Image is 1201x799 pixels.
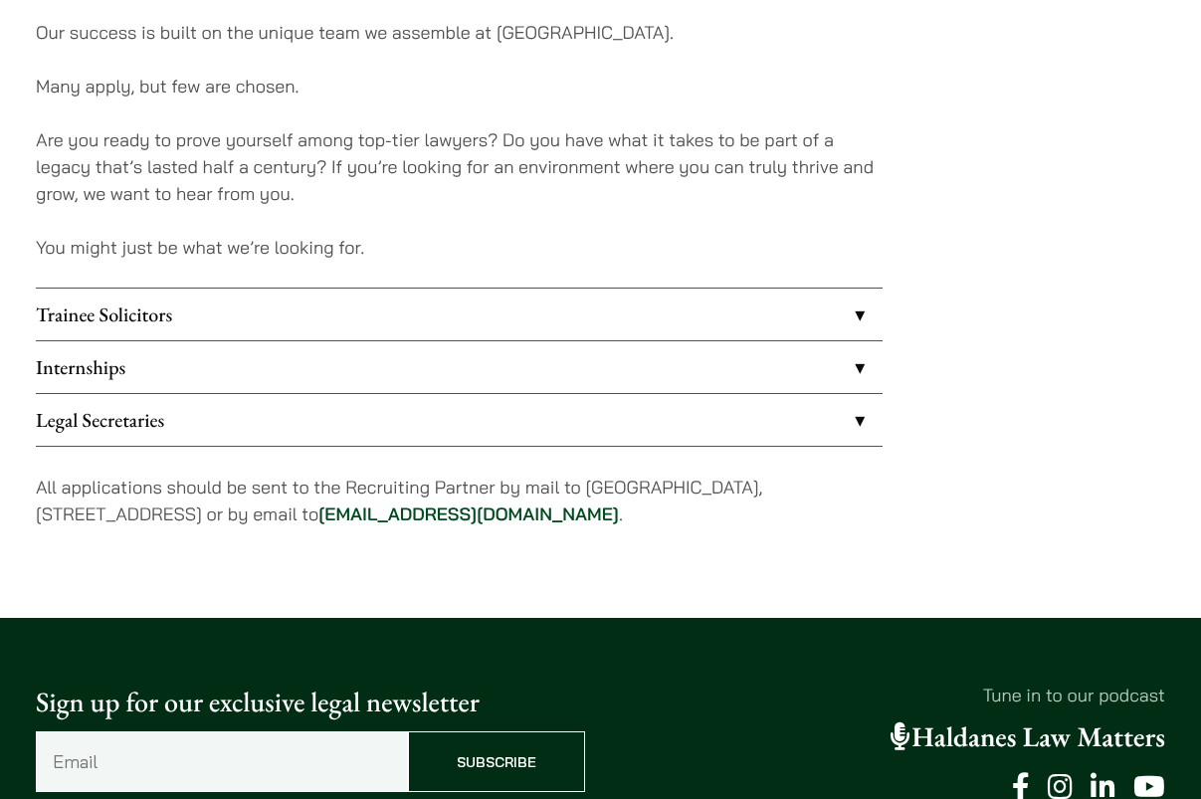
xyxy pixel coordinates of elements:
[36,394,883,446] a: Legal Secretaries
[36,126,883,207] p: Are you ready to prove yourself among top-tier lawyers? Do you have what it takes to be part of a...
[617,682,1166,708] p: Tune in to our podcast
[408,731,585,792] input: Subscribe
[318,502,619,525] a: [EMAIL_ADDRESS][DOMAIN_NAME]
[891,719,1165,755] a: Haldanes Law Matters
[36,73,883,100] p: Many apply, but few are chosen.
[36,341,883,393] a: Internships
[36,731,408,792] input: Email
[36,289,883,340] a: Trainee Solicitors
[36,234,883,261] p: You might just be what we’re looking for.
[36,19,883,46] p: Our success is built on the unique team we assemble at [GEOGRAPHIC_DATA].
[36,474,883,527] p: All applications should be sent to the Recruiting Partner by mail to [GEOGRAPHIC_DATA], [STREET_A...
[36,682,585,723] p: Sign up for our exclusive legal newsletter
